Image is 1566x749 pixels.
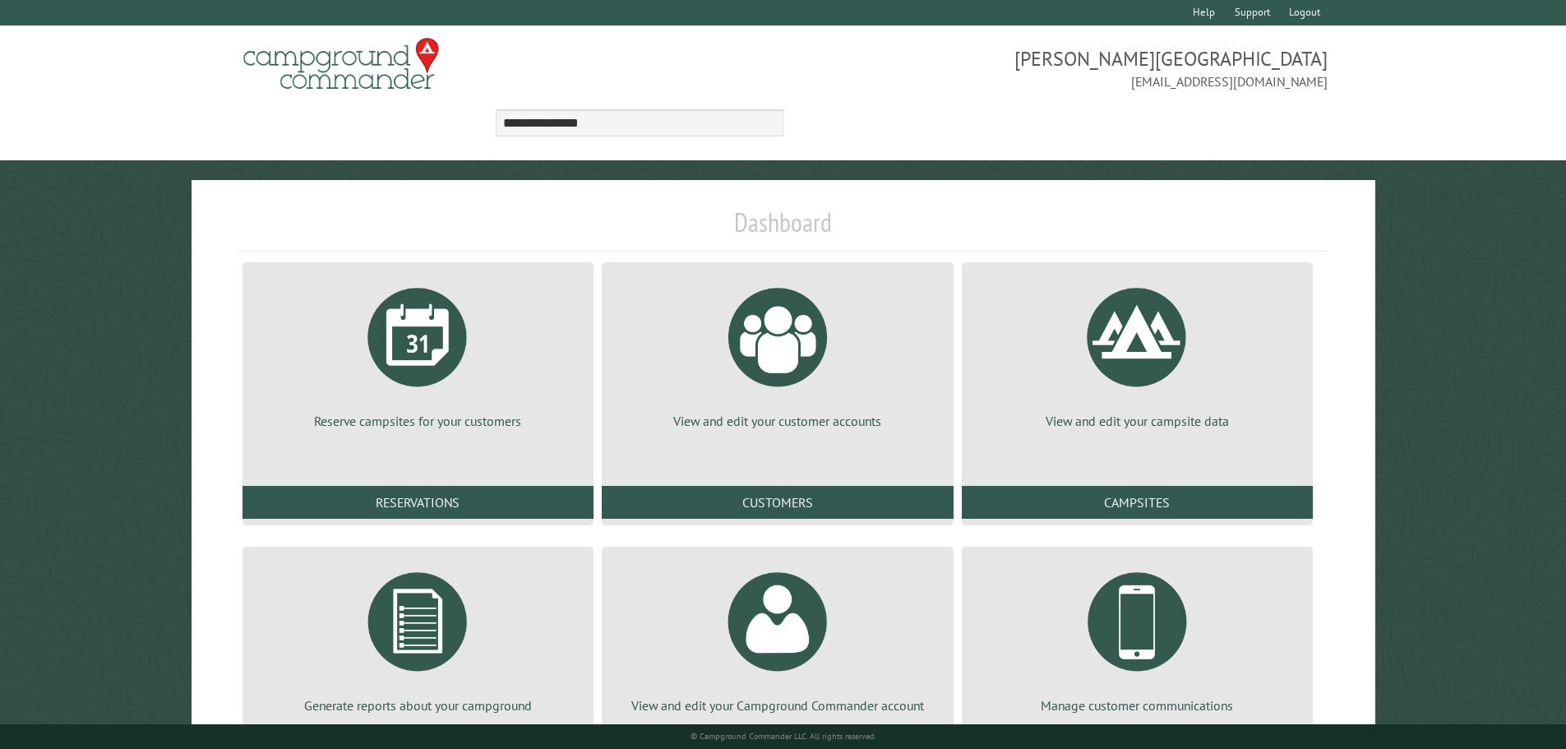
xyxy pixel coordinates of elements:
[262,696,574,714] p: Generate reports about your campground
[243,486,594,519] a: Reservations
[238,32,444,96] img: Campground Commander
[621,696,933,714] p: View and edit your Campground Commander account
[621,275,933,430] a: View and edit your customer accounts
[962,486,1313,519] a: Campsites
[982,412,1293,430] p: View and edit your campsite data
[262,412,574,430] p: Reserve campsites for your customers
[982,696,1293,714] p: Manage customer communications
[621,412,933,430] p: View and edit your customer accounts
[982,275,1293,430] a: View and edit your campsite data
[783,45,1328,91] span: [PERSON_NAME][GEOGRAPHIC_DATA] [EMAIL_ADDRESS][DOMAIN_NAME]
[982,560,1293,714] a: Manage customer communications
[262,275,574,430] a: Reserve campsites for your customers
[262,560,574,714] a: Generate reports about your campground
[691,731,876,742] small: © Campground Commander LLC. All rights reserved.
[621,560,933,714] a: View and edit your Campground Commander account
[602,486,953,519] a: Customers
[238,206,1328,252] h1: Dashboard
